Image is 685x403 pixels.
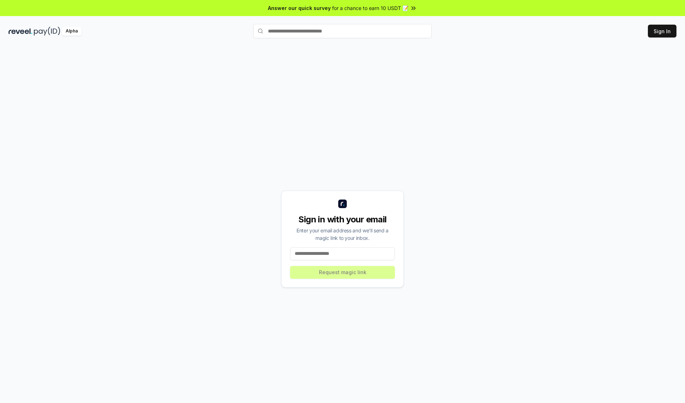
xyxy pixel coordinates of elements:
button: Sign In [648,25,676,37]
img: pay_id [34,27,60,36]
div: Enter your email address and we’ll send a magic link to your inbox. [290,227,395,242]
div: Alpha [62,27,82,36]
span: Answer our quick survey [268,4,331,12]
div: Sign in with your email [290,214,395,225]
img: logo_small [338,200,347,208]
span: for a chance to earn 10 USDT 📝 [332,4,409,12]
img: reveel_dark [9,27,32,36]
